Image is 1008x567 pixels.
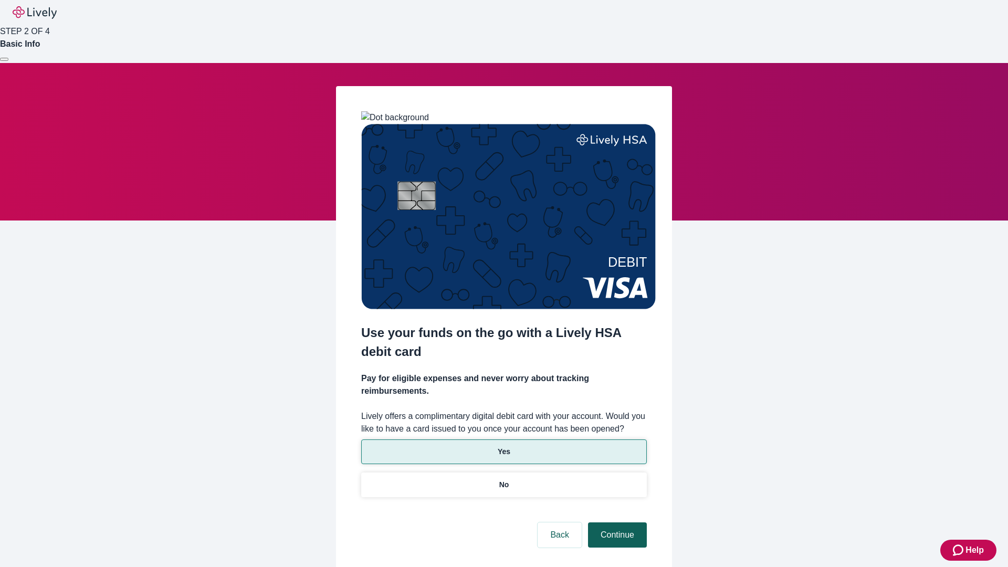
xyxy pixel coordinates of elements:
[361,472,647,497] button: No
[361,323,647,361] h2: Use your funds on the go with a Lively HSA debit card
[13,6,57,19] img: Lively
[538,522,582,548] button: Back
[361,124,656,309] img: Debit card
[498,446,510,457] p: Yes
[361,439,647,464] button: Yes
[361,372,647,397] h4: Pay for eligible expenses and never worry about tracking reimbursements.
[588,522,647,548] button: Continue
[361,111,429,124] img: Dot background
[965,544,984,556] span: Help
[361,410,647,435] label: Lively offers a complimentary digital debit card with your account. Would you like to have a card...
[953,544,965,556] svg: Zendesk support icon
[940,540,996,561] button: Zendesk support iconHelp
[499,479,509,490] p: No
